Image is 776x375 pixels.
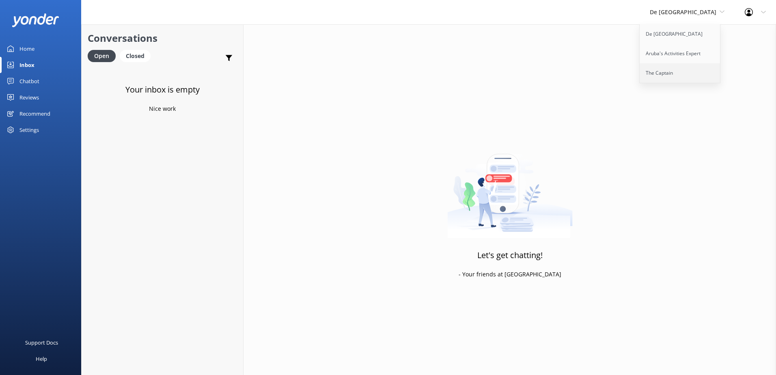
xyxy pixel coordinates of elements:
[120,50,151,62] div: Closed
[25,334,58,351] div: Support Docs
[19,57,34,73] div: Inbox
[477,249,543,262] h3: Let's get chatting!
[459,270,561,279] p: - Your friends at [GEOGRAPHIC_DATA]
[640,44,721,63] a: Aruba's Activities Expert
[88,50,116,62] div: Open
[640,24,721,44] a: De [GEOGRAPHIC_DATA]
[120,51,155,60] a: Closed
[88,30,237,46] h2: Conversations
[125,83,200,96] h3: Your inbox is empty
[650,8,716,16] span: De [GEOGRAPHIC_DATA]
[19,122,39,138] div: Settings
[447,137,573,238] img: artwork of a man stealing a conversation from at giant smartphone
[36,351,47,367] div: Help
[149,104,176,113] p: Nice work
[88,51,120,60] a: Open
[19,41,34,57] div: Home
[19,89,39,106] div: Reviews
[19,106,50,122] div: Recommend
[19,73,39,89] div: Chatbot
[12,13,59,27] img: yonder-white-logo.png
[640,63,721,83] a: The Captain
